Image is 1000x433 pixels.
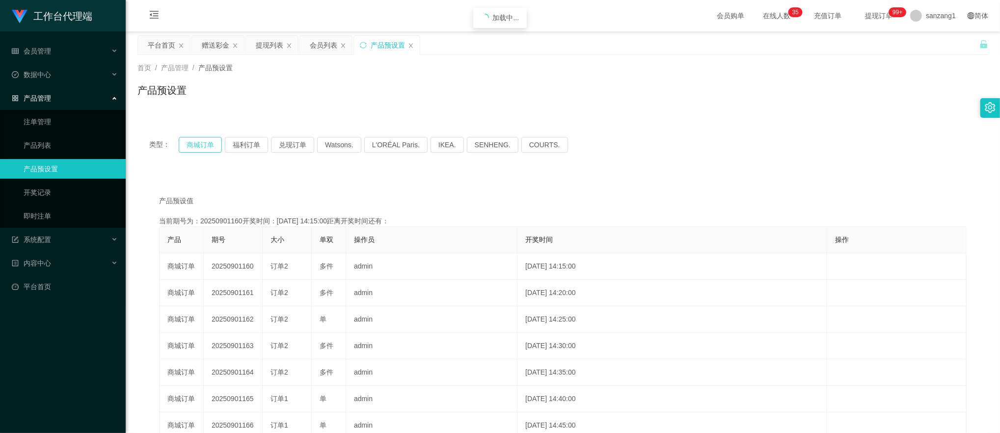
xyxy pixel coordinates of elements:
[24,135,118,155] a: 产品列表
[346,253,517,280] td: admin
[346,359,517,386] td: admin
[198,64,233,72] span: 产品预设置
[202,36,229,54] div: 赠送彩金
[12,71,19,78] i: 图标: check-circle-o
[517,386,827,412] td: [DATE] 14:40:00
[160,359,204,386] td: 商城订单
[256,36,283,54] div: 提现列表
[346,386,517,412] td: admin
[521,137,568,153] button: COURTS.
[160,386,204,412] td: 商城订单
[12,47,51,55] span: 会员管理
[517,333,827,359] td: [DATE] 14:30:00
[320,289,333,297] span: 多件
[320,342,333,350] span: 多件
[212,236,225,244] span: 期号
[364,137,428,153] button: L'ORÉAL Paris.
[860,12,897,19] span: 提现订单
[517,359,827,386] td: [DATE] 14:35:00
[12,71,51,79] span: 数据中心
[33,0,92,32] h1: 工作台代理端
[317,137,361,153] button: Watsons.
[148,36,175,54] div: 平台首页
[320,368,333,376] span: 多件
[320,421,326,429] span: 单
[346,280,517,306] td: admin
[24,112,118,132] a: 注单管理
[270,289,288,297] span: 订单2
[320,236,333,244] span: 单双
[167,236,181,244] span: 产品
[204,386,263,412] td: 20250901165
[204,306,263,333] td: 20250901162
[160,333,204,359] td: 商城订单
[979,40,988,49] i: 图标: unlock
[232,43,238,49] i: 图标: close
[24,183,118,202] a: 开奖记录
[12,259,51,267] span: 内容中心
[320,395,326,403] span: 单
[204,359,263,386] td: 20250901164
[12,94,51,102] span: 产品管理
[408,43,414,49] i: 图标: close
[12,260,19,267] i: 图标: profile
[204,333,263,359] td: 20250901163
[12,95,19,102] i: 图标: appstore-o
[178,43,184,49] i: 图标: close
[889,7,906,17] sup: 1042
[354,236,375,244] span: 操作员
[968,12,974,19] i: 图标: global
[517,253,827,280] td: [DATE] 14:15:00
[525,236,553,244] span: 开奖时间
[360,42,367,49] i: 图标: sync
[481,14,489,22] i: icon: loading
[270,421,288,429] span: 订单1
[204,280,263,306] td: 20250901161
[159,196,193,206] span: 产品预设值
[809,12,846,19] span: 充值订单
[320,315,326,323] span: 单
[346,306,517,333] td: admin
[286,43,292,49] i: 图标: close
[346,333,517,359] td: admin
[24,159,118,179] a: 产品预设置
[320,262,333,270] span: 多件
[795,7,799,17] p: 5
[467,137,518,153] button: SENHENG.
[270,342,288,350] span: 订单2
[493,14,519,22] span: 加载中...
[137,83,187,98] h1: 产品预设置
[340,43,346,49] i: 图标: close
[204,253,263,280] td: 20250901160
[149,137,179,153] span: 类型：
[270,315,288,323] span: 订单2
[758,12,795,19] span: 在线人数
[12,236,51,244] span: 系统配置
[160,280,204,306] td: 商城订单
[24,206,118,226] a: 即时注单
[271,137,314,153] button: 兑现订单
[985,102,996,113] i: 图标: setting
[310,36,337,54] div: 会员列表
[192,64,194,72] span: /
[155,64,157,72] span: /
[517,306,827,333] td: [DATE] 14:25:00
[179,137,222,153] button: 商城订单
[160,306,204,333] td: 商城订单
[12,277,118,297] a: 图标: dashboard平台首页
[12,48,19,54] i: 图标: table
[788,7,803,17] sup: 35
[12,236,19,243] i: 图标: form
[371,36,405,54] div: 产品预设置
[517,280,827,306] td: [DATE] 14:20:00
[161,64,189,72] span: 产品管理
[270,368,288,376] span: 订单2
[431,137,464,153] button: IKEA.
[137,0,171,32] i: 图标: menu-fold
[137,64,151,72] span: 首页
[159,216,967,226] div: 当前期号为：20250901160开奖时间：[DATE] 14:15:00距离开奖时间还有：
[270,262,288,270] span: 订单2
[12,10,27,24] img: logo.9652507e.png
[12,12,92,20] a: 工作台代理端
[225,137,268,153] button: 福利订单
